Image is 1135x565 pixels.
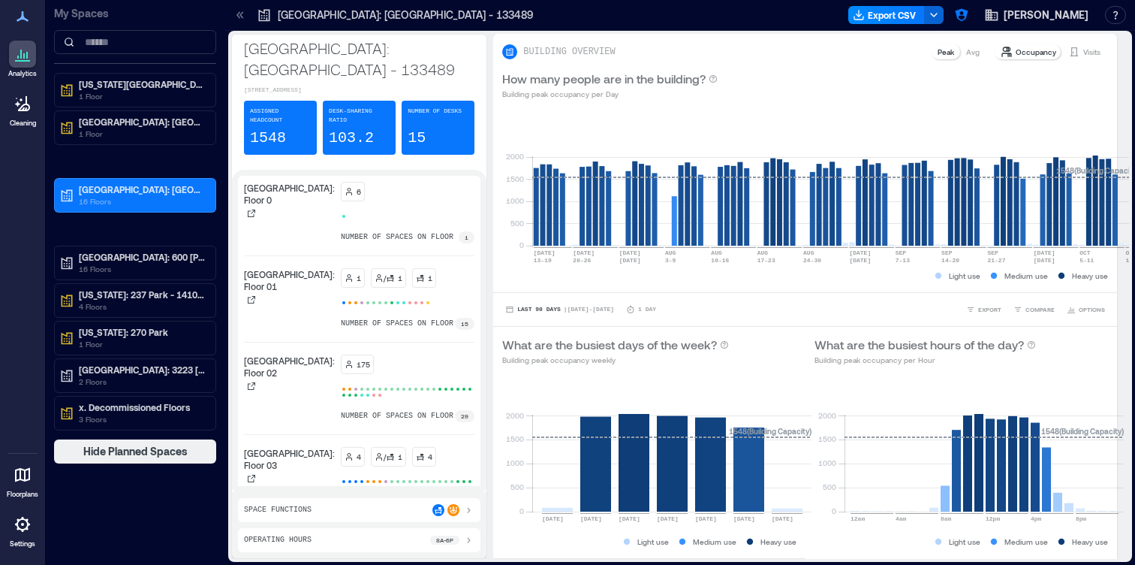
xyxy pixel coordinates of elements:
[941,515,952,522] text: 8am
[244,38,474,80] p: [GEOGRAPHIC_DATA]: [GEOGRAPHIC_DATA] - 133489
[1010,302,1058,317] button: COMPARE
[79,263,205,275] p: 16 Floors
[79,195,205,207] p: 16 Floors
[822,482,835,491] tspan: 500
[79,376,205,388] p: 2 Floors
[574,249,595,256] text: [DATE]
[1079,249,1091,256] text: OCT
[1004,536,1048,548] p: Medium use
[278,8,534,23] p: [GEOGRAPHIC_DATA]: [GEOGRAPHIC_DATA] - 133489
[542,515,564,522] text: [DATE]
[693,536,736,548] p: Medium use
[814,336,1024,354] p: What are the busiest hours of the day?
[1072,270,1108,282] p: Heavy use
[244,504,312,516] p: Space Functions
[817,411,835,420] tspan: 2000
[619,515,640,522] text: [DATE]
[510,482,524,491] tspan: 500
[54,440,216,464] button: Hide Planned Spaces
[428,272,432,284] p: 1
[1004,270,1048,282] p: Medium use
[502,302,617,317] button: Last 90 Days |[DATE]-[DATE]
[79,338,205,350] p: 1 Floor
[896,249,907,256] text: SEP
[502,354,729,366] p: Building peak occupancy weekly
[850,515,865,522] text: 12am
[79,128,205,140] p: 1 Floor
[5,506,41,553] a: Settings
[398,272,402,284] p: 1
[757,257,775,264] text: 17-23
[384,272,386,284] p: /
[580,515,602,522] text: [DATE]
[712,257,730,264] text: 10-16
[817,434,835,443] tspan: 1500
[502,70,706,88] p: How many people are in the building?
[428,451,432,463] p: 4
[1031,515,1042,522] text: 4pm
[244,447,335,471] p: [GEOGRAPHIC_DATA]: Floor 03
[506,196,524,205] tspan: 1000
[988,257,1006,264] text: 21-27
[54,6,216,21] p: My Spaces
[506,174,524,183] tspan: 1500
[408,128,426,149] p: 15
[657,515,679,522] text: [DATE]
[637,536,669,548] p: Light use
[757,249,769,256] text: AUG
[357,186,361,198] p: 6
[79,183,205,195] p: [GEOGRAPHIC_DATA]: [GEOGRAPHIC_DATA] - 133489
[79,301,205,313] p: 4 Floors
[7,490,38,499] p: Floorplans
[79,116,205,128] p: [GEOGRAPHIC_DATA]: [GEOGRAPHIC_DATA] - 160796
[357,272,361,284] p: 1
[850,249,872,256] text: [DATE]
[1064,302,1108,317] button: OPTIONS
[938,46,954,58] p: Peak
[244,534,312,546] p: Operating Hours
[695,515,717,522] text: [DATE]
[574,257,592,264] text: 20-26
[1034,257,1055,264] text: [DATE]
[83,444,188,459] span: Hide Planned Spaces
[329,128,374,149] p: 103.2
[10,539,35,548] p: Settings
[733,515,755,522] text: [DATE]
[244,182,335,206] p: [GEOGRAPHIC_DATA]: Floor 0
[506,152,524,161] tspan: 2000
[341,318,453,330] p: number of spaces on floor
[831,506,835,515] tspan: 0
[638,305,656,314] p: 1 Day
[949,536,980,548] p: Light use
[506,458,524,467] tspan: 1000
[941,249,953,256] text: SEP
[986,515,1000,522] text: 12pm
[79,326,205,338] p: [US_STATE]: 270 Park
[1004,8,1088,23] span: [PERSON_NAME]
[341,231,453,243] p: number of spaces on floor
[534,249,555,256] text: [DATE]
[978,305,1001,314] span: EXPORT
[465,233,468,242] p: 1
[2,457,43,503] a: Floorplans
[949,270,980,282] p: Light use
[848,6,925,24] button: Export CSV
[519,506,524,515] tspan: 0
[817,458,835,467] tspan: 1000
[988,249,999,256] text: SEP
[772,515,793,522] text: [DATE]
[1079,305,1105,314] span: OPTIONS
[250,128,286,149] p: 1548
[79,78,205,90] p: [US_STATE][GEOGRAPHIC_DATA] - 159179
[712,249,723,256] text: AUG
[896,257,910,264] text: 7-13
[244,355,335,379] p: [GEOGRAPHIC_DATA]: Floor 02
[1072,536,1108,548] p: Heavy use
[510,219,524,228] tspan: 500
[79,413,205,425] p: 3 Floors
[619,249,641,256] text: [DATE]
[79,364,205,376] p: [GEOGRAPHIC_DATA]: 3223 [GEOGRAPHIC_DATA] - 160205
[79,90,205,102] p: 1 Floor
[665,257,676,264] text: 3-9
[10,119,36,128] p: Cleaning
